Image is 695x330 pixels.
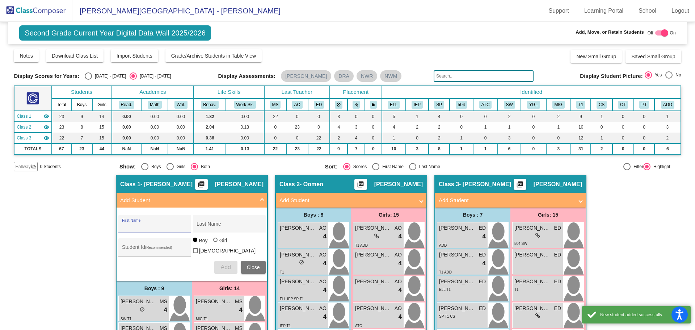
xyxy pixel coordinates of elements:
button: YGL [527,101,540,109]
td: 0 [634,143,654,154]
th: Speech [429,99,450,111]
td: 3 [330,111,347,122]
td: 23 [286,143,308,154]
button: Close [241,261,266,274]
td: 0 [286,111,308,122]
mat-panel-title: Add Student [120,196,255,205]
mat-icon: visibility [43,124,49,130]
td: 7 [72,133,92,143]
td: 0 [406,133,429,143]
button: Add [214,261,237,274]
td: 0 [521,111,546,122]
td: 0 [450,122,473,133]
div: Girls [174,163,186,170]
td: 22 [52,133,72,143]
td: 9 [330,143,347,154]
td: 9 [571,111,591,122]
th: Migrant [546,99,571,111]
td: 0.00 [168,122,194,133]
th: Physical Therapy [634,99,654,111]
input: Last Name [197,224,262,230]
span: 4 [483,259,486,268]
td: 1 [473,122,498,133]
td: 0.00 [141,122,168,133]
span: Second Grade Current Year Digital Data Wall 2025/2026 [19,25,211,41]
td: 22 [308,133,329,143]
th: Life Skills [194,86,264,99]
span: [PERSON_NAME] [355,224,391,232]
div: Last Name [416,163,440,170]
span: ELL IEP SP T1 [280,297,304,301]
div: Add Student [117,208,267,281]
th: Individualized Education Plan [406,99,429,111]
th: Keep with students [347,99,365,111]
td: 2.04 [194,122,226,133]
td: 1 [591,111,612,122]
span: Display Assessments: [218,73,275,79]
span: [DEMOGRAPHIC_DATA] [199,246,256,255]
td: 10 [382,143,406,154]
input: Student Id [122,247,187,253]
mat-chip: NWR [357,70,377,82]
span: 4 [323,285,327,295]
span: T1 ADD [355,243,368,247]
td: 2 [591,143,612,154]
button: Saved Small Group [625,50,681,63]
span: 4 [399,259,402,268]
span: 4 [483,232,486,241]
div: No [673,72,681,78]
button: Math [148,101,161,109]
div: Boys [148,163,161,170]
span: [PERSON_NAME] [514,278,551,285]
span: AO [395,278,402,285]
span: ED [479,278,486,285]
span: T1 [280,270,284,274]
td: 15 [92,133,112,143]
td: 6 [498,143,521,154]
td: 2 [406,122,429,133]
td: Megan Schoch - Schoch [14,111,51,122]
td: 0 [634,133,654,143]
td: 0 [612,111,634,122]
td: 0 [264,122,286,133]
span: Sort: [325,163,338,170]
button: OT [618,101,628,109]
td: 23 [52,111,72,122]
td: 3 [498,133,521,143]
span: Off [648,30,653,36]
th: 504 Plan [450,99,473,111]
span: - [PERSON_NAME] [140,181,193,188]
div: Boys : 9 [117,281,192,296]
td: 23 [52,122,72,133]
span: AO [319,251,327,259]
mat-chip: NWM [380,70,401,82]
td: 2 [429,133,450,143]
span: [PERSON_NAME] [534,181,582,188]
td: 1 [406,111,429,122]
td: NaN [112,143,142,154]
td: 9 [72,111,92,122]
td: 0 [612,122,634,133]
td: 0 [308,111,329,122]
mat-icon: visibility_off [30,164,36,170]
td: 5 [382,111,406,122]
td: 1 [498,122,521,133]
td: 0 [634,122,654,133]
th: English Language Learner [382,99,406,111]
button: MIG [552,101,565,109]
td: 2 [498,111,521,122]
td: 0 [634,111,654,122]
span: ADD [439,243,447,247]
mat-panel-title: Add Student [439,196,573,205]
input: First Name [122,224,187,230]
span: [PERSON_NAME] [280,251,316,259]
a: Learning Portal [578,5,629,17]
th: Young for Grade Level [521,99,546,111]
span: Add [220,264,231,270]
a: Logout [666,5,695,17]
th: Students [52,86,112,99]
td: 0.13 [226,143,264,154]
button: Behav. [201,101,218,109]
span: MS [235,298,243,305]
td: 31 [571,143,591,154]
